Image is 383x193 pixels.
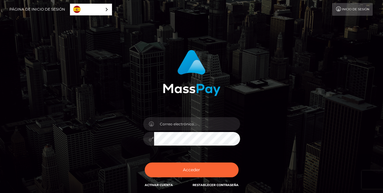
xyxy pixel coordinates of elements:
input: Correo electrónico... [154,117,240,131]
div: Language [70,4,112,15]
a: Activar Cuenta [145,183,173,187]
a: Español [70,4,112,15]
a: Página de inicio de sesión [9,3,65,16]
a: Inicio de sesión [332,3,373,16]
img: MassPay Login [163,50,220,96]
a: Restablecer contraseña [193,183,239,187]
button: Acceder [145,162,239,177]
aside: Language selected: Español [70,4,112,15]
